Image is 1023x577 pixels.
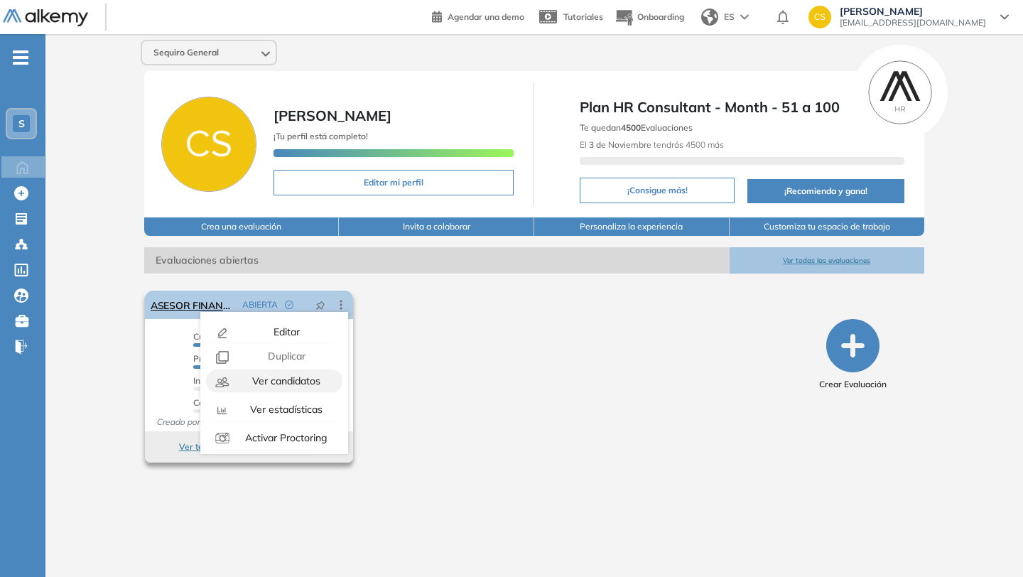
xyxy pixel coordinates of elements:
img: world [701,9,718,26]
span: Plan HR Consultant - Month - 51 a 100 [580,97,904,118]
span: [PERSON_NAME] [840,6,986,17]
span: 2/4 [193,353,258,364]
img: Logo [3,9,88,27]
span: El tendrás 4500 más [580,139,724,150]
img: Foto de perfil [161,97,256,192]
iframe: Chat Widget [767,412,1023,577]
span: pushpin [315,299,325,311]
span: Ver estadísticas [247,403,323,416]
button: Editar mi perfil [274,170,514,195]
a: ASESOR FINANCIERO [151,291,237,319]
span: Creado por: [PERSON_NAME] [151,416,278,428]
span: ¡Tu perfil está completo! [274,131,368,141]
span: S [18,118,25,129]
span: 0/4 [193,397,264,408]
span: Prefiltrados [193,353,240,364]
span: Sequiro General [153,47,219,58]
span: Te quedan Evaluaciones [580,122,693,133]
span: Crear Evaluación [819,378,887,391]
span: Evaluaciones abiertas [144,247,730,274]
span: check-circle [285,301,293,309]
span: Agendar una demo [448,11,524,22]
button: Ver tests [179,438,230,455]
button: Ver estadísticas [206,398,342,421]
span: Iniciadas [193,375,228,386]
span: Completados [193,397,246,408]
b: 4500 [621,122,641,133]
span: Tutoriales [563,11,603,22]
span: Cuentas creadas [193,331,260,342]
span: ABIERTA [242,298,278,311]
span: Activar Proctoring [242,431,328,444]
span: Editar [271,325,300,338]
button: Crea una evaluación [144,217,340,236]
span: Onboarding [637,11,684,22]
span: [EMAIL_ADDRESS][DOMAIN_NAME] [840,17,986,28]
button: Ver todas las evaluaciones [730,247,925,274]
span: Duplicar [265,350,305,362]
button: Invita a colaborar [339,217,534,236]
button: Activar Proctoring [206,426,342,449]
span: Ver candidatos [249,374,320,387]
button: Ver candidatos [206,370,342,392]
button: ¡Recomienda y gana! [747,179,904,203]
span: 0/4 [193,375,246,386]
button: Duplicar [206,349,342,364]
div: Widget de chat [767,412,1023,577]
i: - [13,56,28,59]
button: Onboarding [615,2,684,33]
img: arrow [740,14,749,20]
button: Editar [206,320,342,343]
span: 4/4 [193,331,278,342]
span: ES [724,11,735,23]
a: Agendar una demo [432,7,524,24]
button: Customiza tu espacio de trabajo [730,217,925,236]
button: Personaliza la experiencia [534,217,730,236]
button: pushpin [305,293,336,316]
span: [PERSON_NAME] [274,107,391,124]
button: ¡Consigue más! [580,178,735,203]
b: 3 de Noviembre [589,139,651,150]
button: Crear Evaluación [819,319,887,391]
